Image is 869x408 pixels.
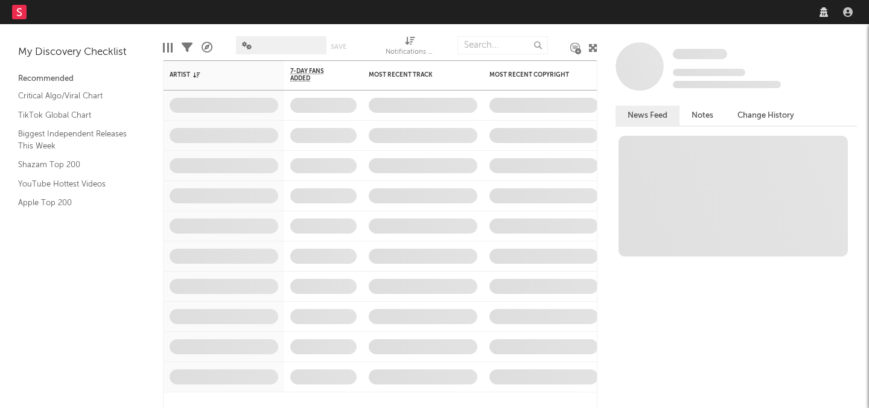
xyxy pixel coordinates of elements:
[369,71,459,78] div: Most Recent Track
[182,30,193,65] div: Filters
[386,45,434,60] div: Notifications (Artist)
[18,158,133,171] a: Shazam Top 200
[18,72,145,86] div: Recommended
[163,30,173,65] div: Edit Columns
[170,71,260,78] div: Artist
[680,106,725,126] button: Notes
[18,89,133,103] a: Critical Algo/Viral Chart
[616,106,680,126] button: News Feed
[673,48,727,60] a: Some Artist
[386,30,434,65] div: Notifications (Artist)
[202,30,212,65] div: A&R Pipeline
[18,127,133,152] a: Biggest Independent Releases This Week
[290,68,339,82] span: 7-Day Fans Added
[489,71,580,78] div: Most Recent Copyright
[331,43,346,50] button: Save
[18,45,145,60] div: My Discovery Checklist
[457,36,548,54] input: Search...
[673,49,727,59] span: Some Artist
[673,81,781,88] span: 0 fans last week
[673,69,745,76] span: Tracking Since: [DATE]
[725,106,806,126] button: Change History
[18,177,133,191] a: YouTube Hottest Videos
[18,196,133,209] a: Apple Top 200
[18,109,133,122] a: TikTok Global Chart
